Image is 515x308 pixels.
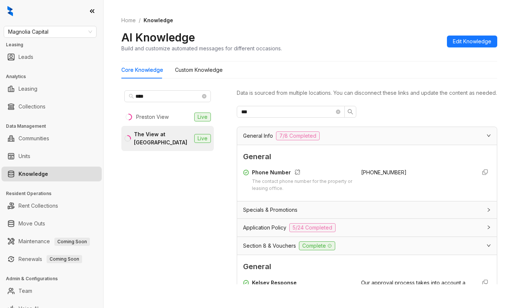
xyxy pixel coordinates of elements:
[336,110,340,114] span: close-circle
[1,99,102,114] li: Collections
[18,99,46,114] a: Collections
[276,131,320,140] span: 7/8 Completed
[18,131,49,146] a: Communities
[18,198,58,213] a: Rent Collections
[1,284,102,298] li: Team
[121,44,282,52] div: Build and customize automated messages for different occasions.
[136,113,169,121] div: Preston View
[121,66,163,74] div: Core Knowledge
[237,219,497,237] div: Application Policy5/24 Completed
[1,252,102,267] li: Renewals
[202,94,206,98] span: close-circle
[6,73,103,80] h3: Analytics
[243,132,273,140] span: General Info
[447,36,497,47] button: Edit Knowledge
[252,279,352,287] div: Kelsey Response
[237,201,497,218] div: Specials & Promotions
[243,224,286,232] span: Application Policy
[144,17,173,23] span: Knowledge
[134,130,191,147] div: The View at [GEOGRAPHIC_DATA]
[1,131,102,146] li: Communities
[237,89,497,97] div: Data is sourced from multiple locations. You can disconnect these links and update the content as...
[487,243,491,248] span: expanded
[18,252,82,267] a: RenewalsComing Soon
[252,168,352,178] div: Phone Number
[1,81,102,96] li: Leasing
[237,237,497,255] div: Section 8 & VouchersComplete
[6,190,103,197] h3: Resident Operations
[18,149,30,164] a: Units
[487,225,491,230] span: collapsed
[347,109,353,115] span: search
[243,206,297,214] span: Specials & Promotions
[18,50,33,64] a: Leads
[243,151,491,163] span: General
[1,198,102,213] li: Rent Collections
[299,241,335,250] span: Complete
[361,169,407,175] span: [PHONE_NUMBER]
[1,149,102,164] li: Units
[252,178,352,192] div: The contact phone number for the property or leasing office.
[8,26,92,37] span: Magnolia Capital
[54,238,90,246] span: Coming Soon
[194,134,211,143] span: Live
[18,167,48,181] a: Knowledge
[18,81,37,96] a: Leasing
[1,234,102,249] li: Maintenance
[7,6,13,16] img: logo
[487,133,491,138] span: expanded
[6,41,103,48] h3: Leasing
[243,242,296,250] span: Section 8 & Vouchers
[237,127,497,145] div: General Info7/8 Completed
[6,275,103,282] h3: Admin & Configurations
[139,16,141,24] li: /
[18,216,45,231] a: Move Outs
[289,223,336,232] span: 5/24 Completed
[487,208,491,212] span: collapsed
[18,284,32,298] a: Team
[175,66,223,74] div: Custom Knowledge
[453,37,491,46] span: Edit Knowledge
[129,94,134,99] span: search
[194,113,211,121] span: Live
[243,261,491,272] span: General
[6,123,103,130] h3: Data Management
[1,216,102,231] li: Move Outs
[121,30,195,44] h2: AI Knowledge
[1,50,102,64] li: Leads
[120,16,137,24] a: Home
[1,167,102,181] li: Knowledge
[47,255,82,263] span: Coming Soon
